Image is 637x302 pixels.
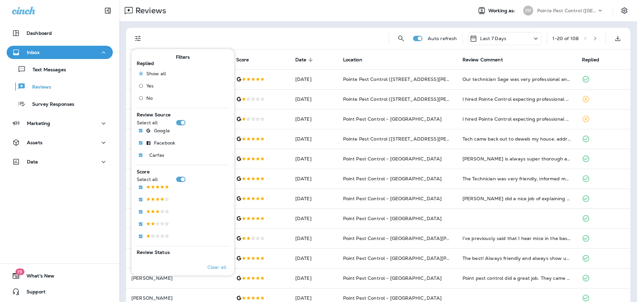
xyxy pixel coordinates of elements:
[7,155,113,168] button: Data
[131,45,234,275] div: Filters
[236,57,249,63] span: Score
[462,235,571,242] div: I’ve previously said that I hear mice in the basement ceiling and they came out twice and it’s st...
[7,97,113,111] button: Survey Responses
[137,177,158,182] p: Select all
[618,5,630,17] button: Settings
[146,95,153,101] span: No
[462,155,571,162] div: Bennett is always super thorough and extremely knowledgeable and friendly.
[133,6,166,16] p: Reviews
[290,109,338,129] td: [DATE]
[290,129,338,149] td: [DATE]
[27,140,42,145] p: Assets
[26,84,51,91] p: Reviews
[462,76,571,83] div: Our technician Sage was very professional and thorough. I appreciate that he lets me know he’s he...
[20,273,54,281] span: What's New
[131,295,226,301] p: [PERSON_NAME]
[290,69,338,89] td: [DATE]
[207,265,226,270] p: Clear all
[480,36,506,41] p: Last 7 Days
[582,57,599,63] span: Replied
[343,275,442,281] span: Point Pest Control - [GEOGRAPHIC_DATA]
[343,215,442,221] span: Point Pest Control - [GEOGRAPHIC_DATA]
[290,248,338,268] td: [DATE]
[523,6,533,16] div: PP
[154,140,175,146] p: Facebook
[394,32,408,45] button: Search Reviews
[137,249,170,255] span: Review Status
[343,295,442,301] span: Point Pest Control - [GEOGRAPHIC_DATA]
[462,96,571,102] div: I hired Pointe Control expecting professional pest control, but unfortunately, the results have b...
[131,275,226,281] p: [PERSON_NAME]
[343,156,442,162] span: Point Pest Control - [GEOGRAPHIC_DATA]
[290,189,338,209] td: [DATE]
[343,255,483,261] span: Point Pest Control - [GEOGRAPHIC_DATA][PERSON_NAME]
[343,57,371,63] span: Location
[488,8,517,14] span: Working as:
[343,116,442,122] span: Point Pest Control - [GEOGRAPHIC_DATA]
[295,57,307,63] span: Date
[290,89,338,109] td: [DATE]
[99,4,117,17] button: Collapse Sidebar
[154,128,170,133] p: Google
[462,255,571,262] div: The best! Always friendly and always show up on the day appointed!
[27,30,52,36] p: Dashboard
[428,36,457,41] p: Auto refresh
[7,117,113,130] button: Marketing
[131,32,145,45] button: Filters
[7,62,113,76] button: Text Messages
[137,60,154,66] span: Replied
[290,209,338,228] td: [DATE]
[146,83,154,89] span: Yes
[7,46,113,59] button: Inbox
[149,152,164,158] p: Carfax
[290,149,338,169] td: [DATE]
[7,269,113,282] button: 19What's New
[7,27,113,40] button: Dashboard
[343,196,442,202] span: Point Pest Control - [GEOGRAPHIC_DATA]
[7,80,113,93] button: Reviews
[290,228,338,248] td: [DATE]
[462,57,503,63] span: Review Comment
[27,50,39,55] p: Inbox
[462,275,571,281] div: Point pest control did a great job. They came out quickly and were very thorough. Kyle was very k...
[343,96,483,102] span: Pointe Pest Control ([STREET_ADDRESS][PERSON_NAME] )
[290,268,338,288] td: [DATE]
[611,32,624,45] button: Export as CSV
[462,116,571,122] div: I hired Pointe Control expecting professional pest control, but unfortunately, the results have b...
[295,57,315,63] span: Date
[26,101,74,108] p: Survey Responses
[205,259,229,275] button: Clear all
[462,175,571,182] div: The Technician was very friendly, informed me about the service and to stay inside after spraying...
[137,120,158,125] p: Select all
[26,67,66,73] p: Text Messages
[137,112,171,118] span: Review Source
[290,169,338,189] td: [DATE]
[27,159,38,164] p: Data
[343,235,483,241] span: Point Pest Control - [GEOGRAPHIC_DATA][PERSON_NAME]
[20,289,45,297] span: Support
[537,8,597,13] p: Pointe Pest Control ([GEOGRAPHIC_DATA])
[176,54,190,60] span: Filters
[462,195,571,202] div: Bryce did a nice job of explaining his treatment plan and then executing it.
[343,136,483,142] span: Pointe Pest Control ([STREET_ADDRESS][PERSON_NAME] )
[552,36,579,41] div: 1 - 20 of 108
[137,169,150,175] span: Score
[343,176,442,182] span: Point Pest Control - [GEOGRAPHIC_DATA]
[343,57,362,63] span: Location
[146,71,166,76] span: Show all
[15,269,24,275] span: 19
[462,57,512,63] span: Review Comment
[27,121,50,126] p: Marketing
[343,76,483,82] span: Pointe Pest Control ([STREET_ADDRESS][PERSON_NAME] )
[462,136,571,142] div: Tech came back out to deweb my house. addressed my main concerns of bald faced hornets since I ha...
[236,57,258,63] span: Score
[7,136,113,149] button: Assets
[7,285,113,298] button: Support
[582,57,608,63] span: Replied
